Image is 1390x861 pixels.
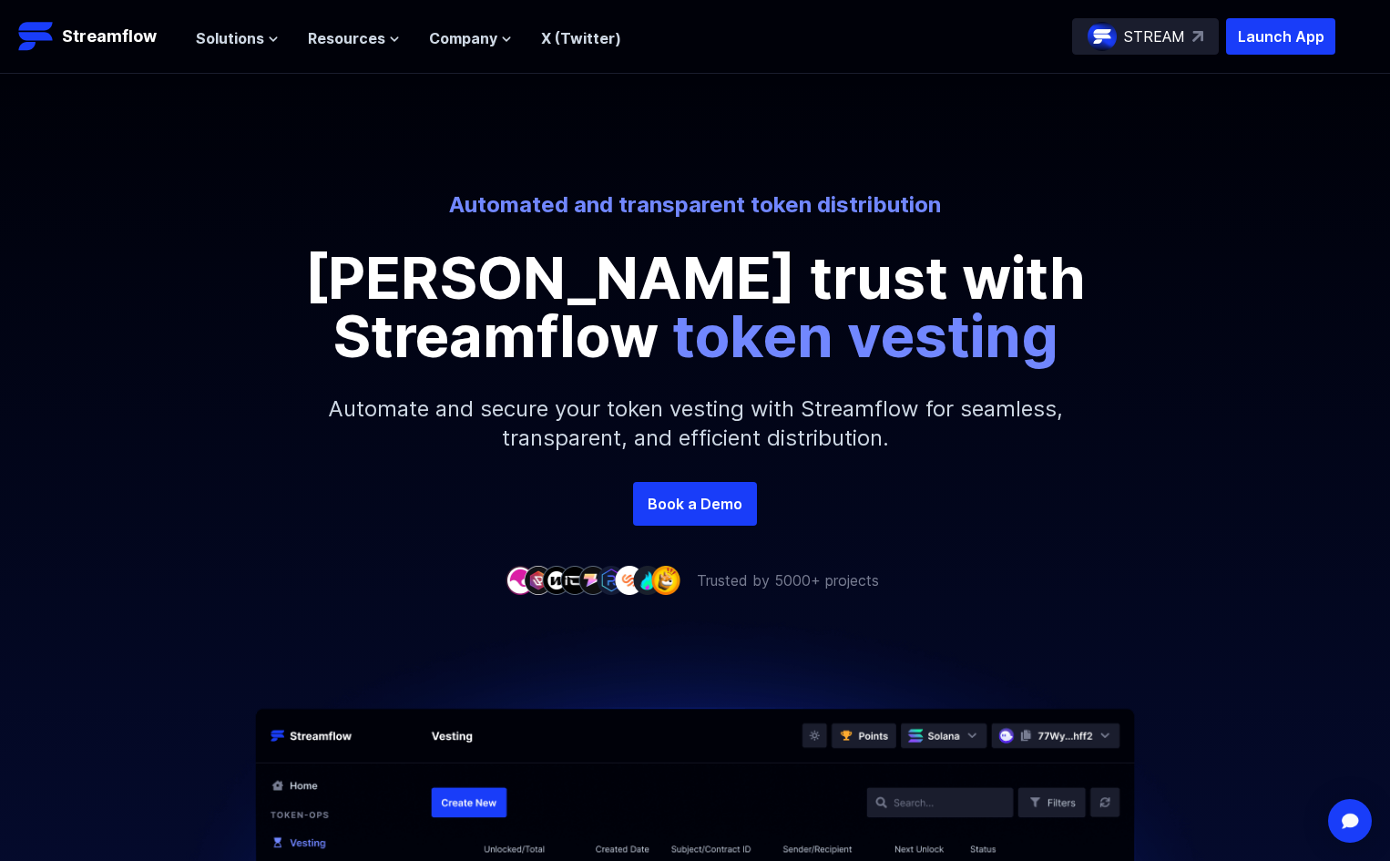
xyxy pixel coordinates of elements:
img: company-1 [506,566,535,594]
img: company-5 [578,566,608,594]
span: token vesting [672,301,1058,371]
img: company-4 [560,566,589,594]
img: company-7 [615,566,644,594]
img: Streamflow Logo [18,18,55,55]
img: company-2 [524,566,553,594]
p: Automated and transparent token distribution [190,190,1200,220]
img: company-8 [633,566,662,594]
p: [PERSON_NAME] trust with Streamflow [285,249,1105,365]
p: STREAM [1124,26,1185,47]
p: Streamflow [62,24,157,49]
img: top-right-arrow.svg [1192,31,1203,42]
a: X (Twitter) [541,29,621,47]
button: Launch App [1226,18,1335,55]
button: Company [429,27,512,49]
a: Streamflow [18,18,178,55]
img: company-6 [597,566,626,594]
span: Resources [308,27,385,49]
button: Solutions [196,27,279,49]
div: Open Intercom Messenger [1328,799,1372,843]
p: Automate and secure your token vesting with Streamflow for seamless, transparent, and efficient d... [303,365,1087,482]
button: Resources [308,27,400,49]
img: company-9 [651,566,680,594]
img: company-3 [542,566,571,594]
p: Trusted by 5000+ projects [697,569,879,591]
span: Company [429,27,497,49]
a: STREAM [1072,18,1219,55]
img: streamflow-logo-circle.png [1088,22,1117,51]
span: Solutions [196,27,264,49]
a: Book a Demo [633,482,757,526]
